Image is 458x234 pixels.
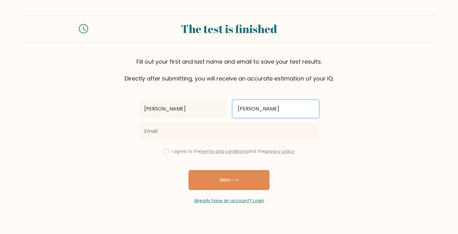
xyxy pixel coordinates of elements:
[139,123,319,140] input: Email
[96,20,362,37] div: The test is finished
[171,148,295,154] label: I agree to the and the
[139,100,225,118] input: First name
[23,57,435,83] div: Fill out your first and last name and email to save your test results. Directly after submitting,...
[233,100,319,118] input: Last name
[188,170,270,190] button: Next
[194,197,264,204] a: Already have an account? Login
[201,148,248,154] a: terms and conditions
[265,148,295,154] a: privacy policy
